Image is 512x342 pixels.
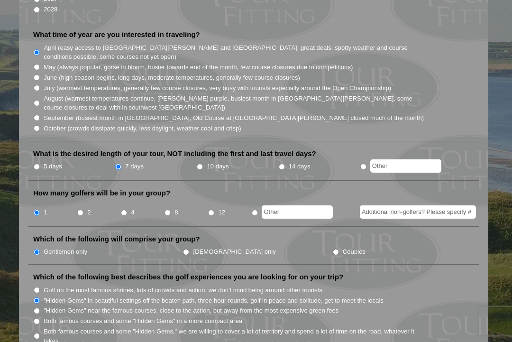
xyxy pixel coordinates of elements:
label: What is the desired length of your tour, NOT including the first and last travel days? [33,149,316,158]
label: Gentlemen only [44,247,87,257]
label: "Hidden Gems" in beautiful settings off the beaten path, three hour rounds, golf in peace and sol... [44,296,384,305]
label: "Hidden Gems" near the famous courses, close to the action, but away from the most expensive gree... [44,306,338,315]
label: Which of the following best describes the golf experiences you are looking for on your trip? [33,272,343,282]
label: April (easy access to [GEOGRAPHIC_DATA][PERSON_NAME] and [GEOGRAPHIC_DATA], great deals, spotty w... [44,43,425,62]
label: 14 days [289,162,311,171]
label: July (warmest temperatures, generally few course closures, very busy with tourists especially aro... [44,83,391,93]
input: Other [262,205,333,219]
label: Both famous courses and some "Hidden Gems" in a more compact area [44,316,242,326]
label: How many golfers will be in your group? [33,188,170,198]
label: 7 days [125,162,144,171]
label: June (high season begins, long days, moderate temperatures, generally few course closures) [44,73,300,83]
label: Couples [343,247,366,257]
label: [DEMOGRAPHIC_DATA] only [193,247,276,257]
input: Other [370,159,441,173]
label: 12 [218,208,225,217]
label: 2 [87,208,91,217]
label: 10 days [207,162,229,171]
label: 4 [131,208,134,217]
label: Which of the following will comprise your group? [33,234,200,244]
label: 8 [174,208,178,217]
label: August (warmest temperatures continue, [PERSON_NAME] purple, busiest month in [GEOGRAPHIC_DATA][P... [44,94,425,112]
label: October (crowds dissipate quickly, less daylight, weather cool and crisp) [44,124,241,133]
label: May (always popular, gorse in bloom, busier towards end of the month, few course closures due to ... [44,63,353,72]
label: Golf on the most famous shrines, lots of crowds and action, we don't mind being around other tour... [44,286,322,295]
label: 1 [44,208,47,217]
label: September (busiest month in [GEOGRAPHIC_DATA], Old Course at [GEOGRAPHIC_DATA][PERSON_NAME] close... [44,113,424,123]
label: 2028 [44,5,57,14]
input: Additional non-golfers? Please specify # [360,205,476,219]
label: What time of year are you interested in traveling? [33,30,200,39]
label: 5 days [44,162,62,171]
